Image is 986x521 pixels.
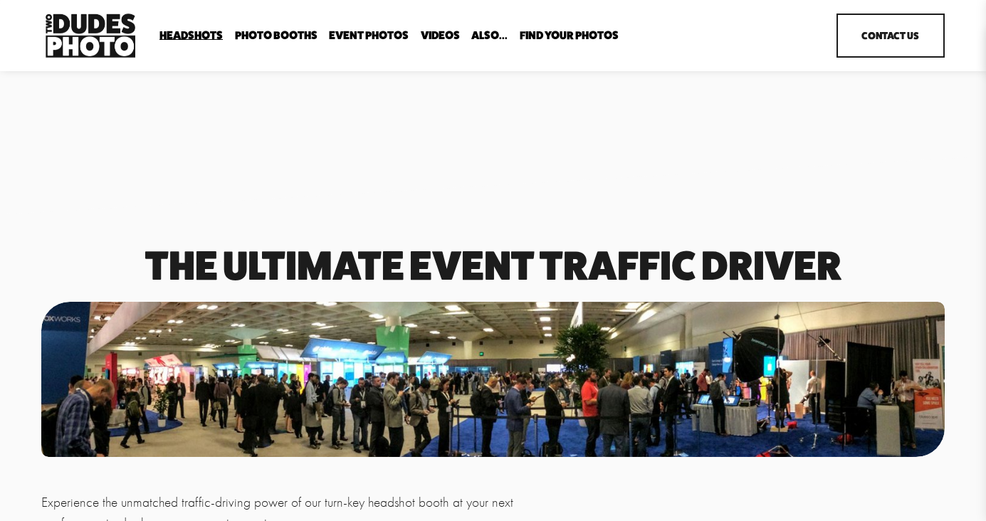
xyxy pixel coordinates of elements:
span: Also... [471,30,508,41]
h1: The Ultimate event traffic driver [41,247,945,284]
a: folder dropdown [235,28,318,42]
a: folder dropdown [471,28,508,42]
a: folder dropdown [520,28,619,42]
a: Videos [421,28,460,42]
img: Two Dudes Photo | Headshots, Portraits &amp; Photo Booths [41,10,140,61]
span: Photo Booths [235,30,318,41]
a: Contact Us [836,14,945,58]
span: Find Your Photos [520,30,619,41]
span: Headshots [159,30,223,41]
a: folder dropdown [159,28,223,42]
a: Event Photos [329,28,409,42]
